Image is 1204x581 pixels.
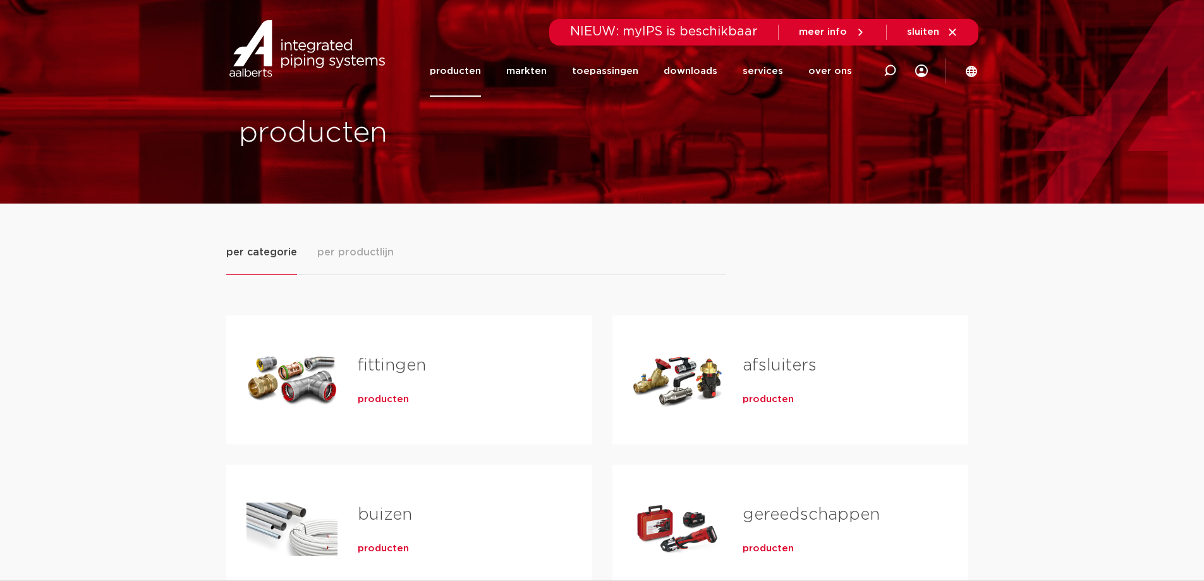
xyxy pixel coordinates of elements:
[799,27,847,37] span: meer info
[430,46,481,97] a: producten
[572,46,638,97] a: toepassingen
[907,27,958,38] a: sluiten
[743,393,794,406] a: producten
[799,27,866,38] a: meer info
[358,506,412,523] a: buizen
[358,357,426,374] a: fittingen
[808,46,852,97] a: over ons
[743,357,817,374] a: afsluiters
[358,393,409,406] a: producten
[743,46,783,97] a: services
[317,245,394,260] span: per productlijn
[506,46,547,97] a: markten
[743,542,794,555] a: producten
[358,542,409,555] a: producten
[664,46,717,97] a: downloads
[226,245,297,260] span: per categorie
[915,46,928,97] div: my IPS
[570,25,758,38] span: NIEUW: myIPS is beschikbaar
[743,506,880,523] a: gereedschappen
[239,113,596,154] h1: producten
[907,27,939,37] span: sluiten
[430,46,852,97] nav: Menu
